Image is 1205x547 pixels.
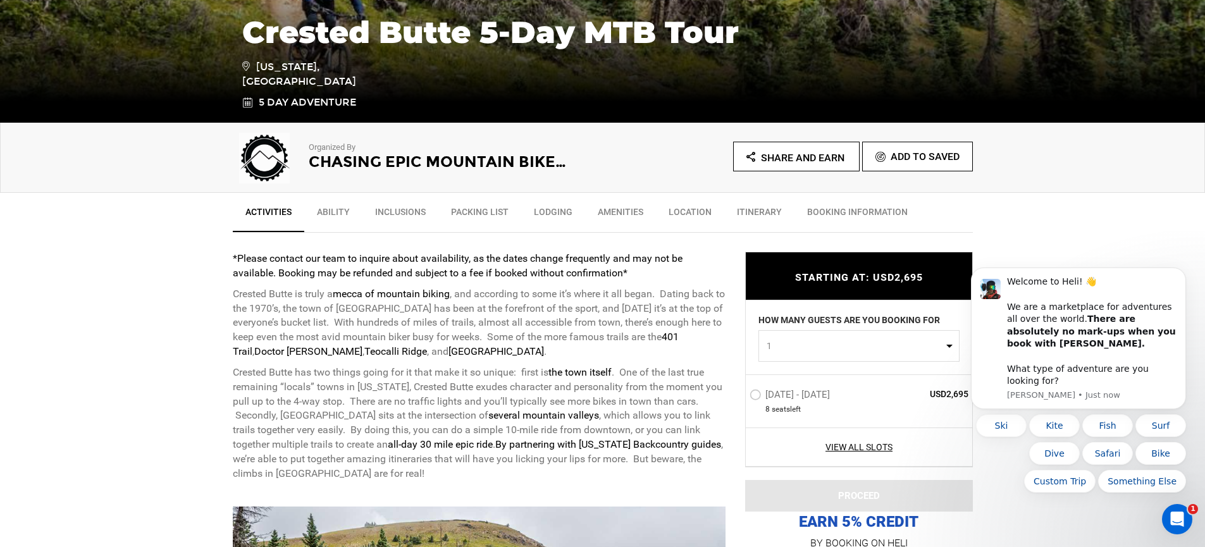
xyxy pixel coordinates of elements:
span: STARTING AT: USD2,695 [795,271,923,283]
strong: the town itself [548,366,612,378]
a: Location [656,199,724,231]
a: Activities [233,199,304,232]
p: Organized By [309,142,568,154]
a: Ability [304,199,362,231]
p: Crested Butte is truly a , and according to some it’s where it all began. Dating back to the 1970... [233,287,726,359]
span: seat left [772,403,801,414]
a: Lodging [521,199,585,231]
iframe: Intercom live chat [1162,504,1192,534]
span: USD2,695 [877,387,969,400]
img: 041fcd965901ba323288d09284cef88e.png [233,133,296,183]
a: Itinerary [724,199,794,231]
strong: all-day 30 mile epic ride [388,438,493,450]
span: 1 [1188,504,1198,514]
strong: several mountain valleys [488,409,599,421]
a: Packing List [438,199,521,231]
span: s [786,403,790,414]
span: 5 Day Adventure [259,95,356,110]
span: 8 [765,403,770,414]
label: [DATE] - [DATE] [750,388,833,403]
span: Add To Saved [891,151,960,163]
strong: mecca of mountain biking [333,288,450,300]
strong: *Please contact our team to inquire about availability, as the dates change frequently and may no... [233,252,683,279]
a: BOOKING INFORMATION [794,199,920,231]
button: 1 [758,329,960,361]
h2: Chasing Epic Mountain Bike Adventures [309,154,568,170]
strong: Doctor [PERSON_NAME] [254,345,362,357]
label: HOW MANY GUESTS ARE YOU BOOKING FOR [758,313,940,329]
strong: By partnering with [US_STATE] Backcountry guides [495,438,721,450]
strong: Teocalli Ridge [364,345,427,357]
a: Amenities [585,199,656,231]
span: Share and Earn [761,152,844,164]
strong: [GEOGRAPHIC_DATA] [448,345,544,357]
p: Crested Butte has two things going for it that make it so unique: first is . One of the last true... [233,366,726,481]
a: View All Slots [750,440,969,453]
h1: Crested Butte 5-Day MTB Tour [242,15,963,49]
a: Inclusions [362,199,438,231]
span: [US_STATE], [GEOGRAPHIC_DATA] [242,59,423,89]
span: 1 [767,339,943,352]
iframe: Intercom notifications message [952,183,1205,513]
button: PROCEED [745,479,973,511]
